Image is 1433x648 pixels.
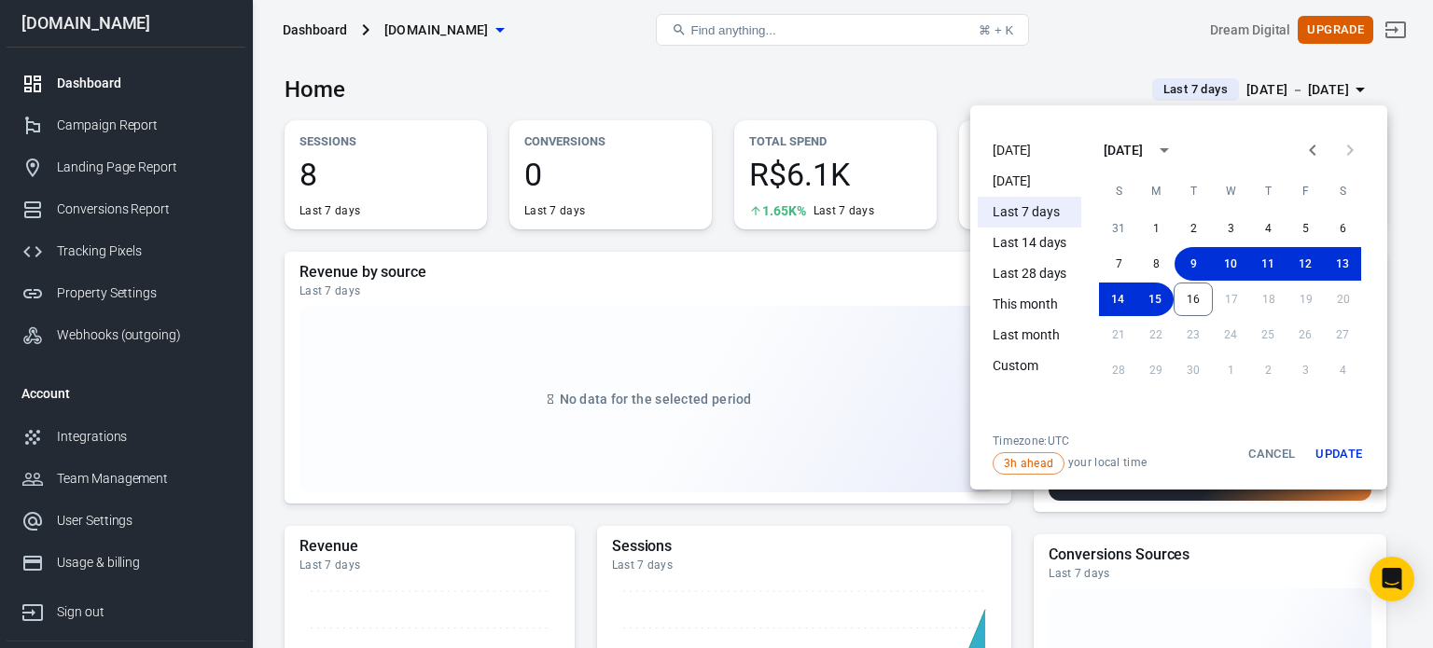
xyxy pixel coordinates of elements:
[978,227,1081,258] li: Last 14 days
[978,289,1081,320] li: This month
[1100,212,1137,245] button: 31
[1249,247,1287,281] button: 11
[993,452,1147,475] span: your local time
[1175,247,1212,281] button: 9
[1136,283,1174,316] button: 15
[1212,247,1249,281] button: 10
[1288,172,1322,210] span: Friday
[997,455,1060,472] span: 3h ahead
[1099,283,1136,316] button: 14
[993,434,1147,448] div: Timezone: UTC
[1175,212,1212,245] button: 2
[1287,212,1324,245] button: 5
[978,258,1081,289] li: Last 28 days
[1137,247,1175,281] button: 8
[1139,172,1173,210] span: Monday
[1137,212,1175,245] button: 1
[1294,131,1331,169] button: Previous month
[1324,247,1361,281] button: 13
[1104,141,1143,160] div: [DATE]
[978,135,1081,166] li: [DATE]
[1212,212,1249,245] button: 3
[1249,212,1287,245] button: 4
[978,351,1081,381] li: Custom
[978,320,1081,351] li: Last month
[1326,172,1359,210] span: Saturday
[1324,212,1361,245] button: 6
[1309,434,1369,475] button: Update
[1214,172,1247,210] span: Wednesday
[1287,247,1324,281] button: 12
[1242,434,1301,475] button: Cancel
[978,166,1081,197] li: [DATE]
[978,197,1081,227] li: Last 7 days
[1370,557,1414,601] div: Open Intercom Messenger
[1251,172,1285,210] span: Thursday
[1148,134,1180,166] button: calendar view is open, switch to year view
[1174,283,1213,316] button: 16
[1100,247,1137,281] button: 7
[1102,172,1135,210] span: Sunday
[1176,172,1210,210] span: Tuesday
